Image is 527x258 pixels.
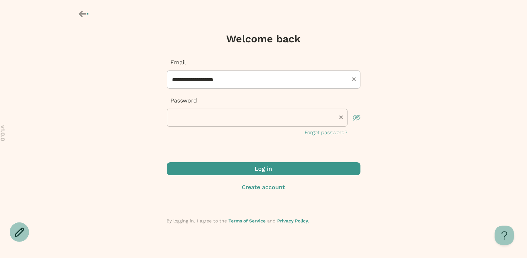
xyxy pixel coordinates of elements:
button: Forgot password? [305,129,348,136]
p: Email [167,58,360,67]
p: Password [167,96,360,105]
button: Create account [167,183,360,191]
button: Log in [167,162,360,175]
span: By logging in, I agree to the and [167,218,309,223]
iframe: Help Scout Beacon - Open [495,226,514,245]
a: Privacy Policy. [278,218,309,223]
a: Terms of Service [229,218,266,223]
h1: Welcome back [227,32,301,45]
